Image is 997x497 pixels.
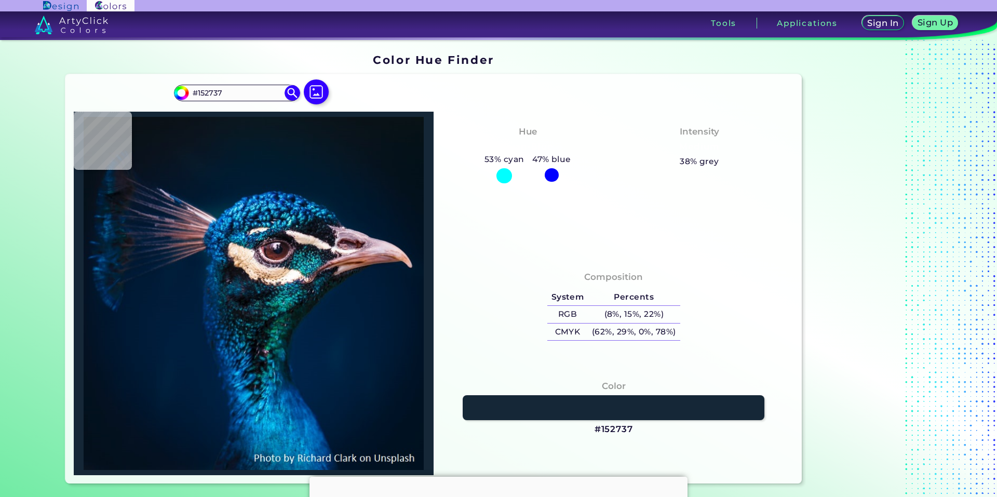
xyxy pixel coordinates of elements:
[588,289,680,306] h5: Percents
[584,270,643,285] h4: Composition
[35,16,108,34] img: logo_artyclick_colors_white.svg
[43,1,78,11] img: ArtyClick Design logo
[602,379,626,394] h4: Color
[680,124,719,139] h4: Intensity
[675,141,724,153] h3: Medium
[867,19,899,28] h5: Sign In
[304,79,329,104] img: icon picture
[79,117,428,471] img: img_pavlin.jpg
[777,19,838,27] h3: Applications
[519,124,537,139] h4: Hue
[711,19,736,27] h3: Tools
[806,50,936,488] iframe: Advertisement
[547,306,588,323] h5: RGB
[528,153,575,166] h5: 47% blue
[911,16,959,31] a: Sign Up
[680,155,719,168] h5: 38% grey
[588,306,680,323] h5: (8%, 15%, 22%)
[547,324,588,341] h5: CMYK
[588,324,680,341] h5: (62%, 29%, 0%, 78%)
[188,86,285,100] input: type color..
[480,153,528,166] h5: 53% cyan
[498,141,557,153] h3: Cyan-Blue
[861,16,905,31] a: Sign In
[917,18,954,27] h5: Sign Up
[595,423,633,436] h3: #152737
[547,289,588,306] h5: System
[373,52,494,68] h1: Color Hue Finder
[285,85,300,101] img: icon search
